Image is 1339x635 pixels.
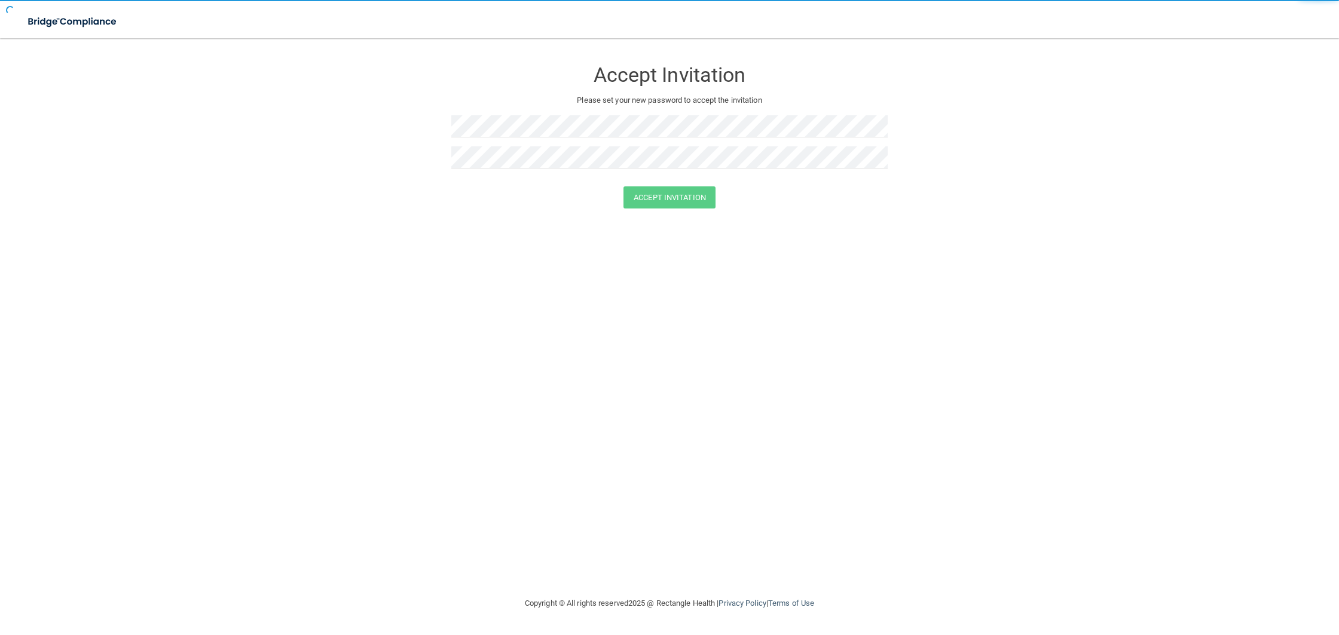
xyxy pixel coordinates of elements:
p: Please set your new password to accept the invitation [460,93,879,108]
div: Copyright © All rights reserved 2025 @ Rectangle Health | | [451,584,888,622]
a: Privacy Policy [719,599,766,608]
h3: Accept Invitation [451,64,888,86]
img: bridge_compliance_login_screen.278c3ca4.svg [18,10,128,34]
button: Accept Invitation [623,186,716,208]
a: Terms of Use [768,599,814,608]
